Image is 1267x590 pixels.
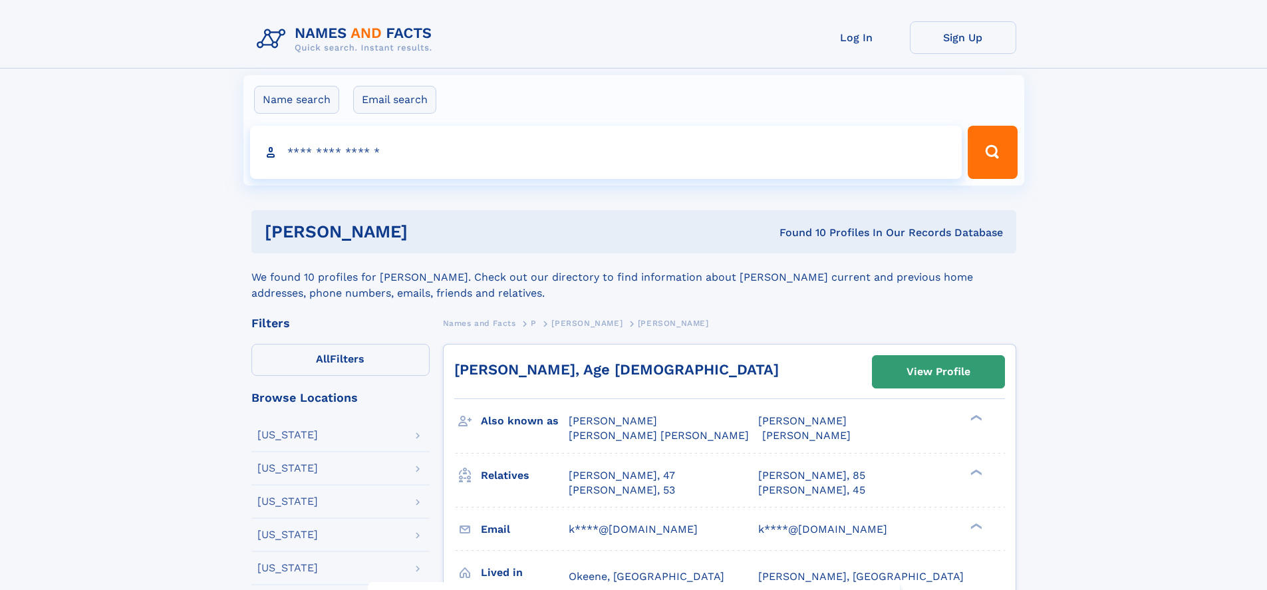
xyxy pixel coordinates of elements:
a: Sign Up [910,21,1016,54]
h3: Lived in [481,561,569,584]
span: All [316,353,330,365]
input: search input [250,126,962,179]
span: [PERSON_NAME] [PERSON_NAME] [569,429,749,442]
label: Email search [353,86,436,114]
span: [PERSON_NAME] [569,414,657,427]
span: Okeene, [GEOGRAPHIC_DATA] [569,570,724,583]
a: View Profile [873,356,1004,388]
h3: Also known as [481,410,569,432]
div: ❯ [967,414,983,422]
div: Filters [251,317,430,329]
div: ❯ [967,468,983,476]
span: [PERSON_NAME], [GEOGRAPHIC_DATA] [758,570,964,583]
div: ❯ [967,521,983,530]
label: Filters [251,344,430,376]
button: Search Button [968,126,1017,179]
a: [PERSON_NAME], 45 [758,483,865,498]
div: [US_STATE] [257,563,318,573]
img: Logo Names and Facts [251,21,443,57]
span: [PERSON_NAME] [762,429,851,442]
a: [PERSON_NAME] [551,315,623,331]
span: P [531,319,537,328]
div: [US_STATE] [257,496,318,507]
div: We found 10 profiles for [PERSON_NAME]. Check out our directory to find information about [PERSON... [251,253,1016,301]
div: Found 10 Profiles In Our Records Database [593,225,1003,240]
div: [US_STATE] [257,463,318,474]
label: Name search [254,86,339,114]
span: [PERSON_NAME] [758,414,847,427]
div: Browse Locations [251,392,430,404]
a: Log In [803,21,910,54]
div: [US_STATE] [257,430,318,440]
div: [US_STATE] [257,529,318,540]
a: [PERSON_NAME], 53 [569,483,675,498]
div: View Profile [907,357,970,387]
a: P [531,315,537,331]
span: [PERSON_NAME] [638,319,709,328]
a: [PERSON_NAME], 85 [758,468,865,483]
h1: [PERSON_NAME] [265,223,594,240]
a: [PERSON_NAME], 47 [569,468,675,483]
h3: Relatives [481,464,569,487]
span: [PERSON_NAME] [551,319,623,328]
a: Names and Facts [443,315,516,331]
a: [PERSON_NAME], Age [DEMOGRAPHIC_DATA] [454,361,779,378]
h3: Email [481,518,569,541]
